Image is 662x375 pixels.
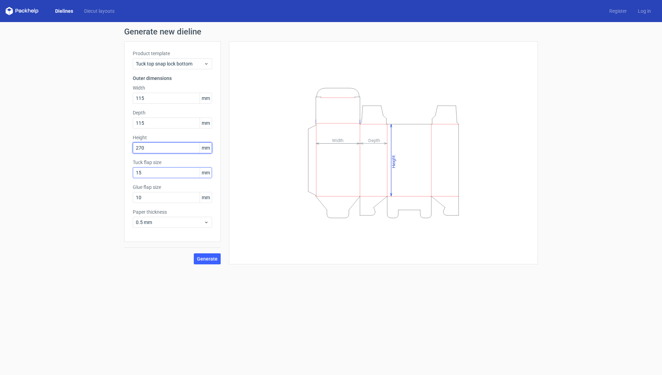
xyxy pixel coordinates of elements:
button: Generate [194,253,221,264]
h3: Outer dimensions [133,75,212,82]
span: mm [200,192,212,203]
h1: Generate new dieline [124,28,538,36]
label: Product template [133,50,212,57]
tspan: Depth [368,138,380,143]
span: mm [200,168,212,178]
label: Depth [133,109,212,116]
label: Height [133,134,212,141]
a: Log in [632,8,656,14]
label: Width [133,84,212,91]
tspan: Width [332,138,343,143]
span: Generate [197,256,218,261]
label: Tuck flap size [133,159,212,166]
a: Diecut layouts [79,8,120,14]
label: Paper thickness [133,209,212,215]
a: Dielines [50,8,79,14]
span: mm [200,93,212,103]
label: Glue flap size [133,184,212,191]
span: mm [200,118,212,128]
tspan: Height [391,155,396,168]
a: Register [604,8,632,14]
span: 0.5 mm [136,219,204,226]
span: mm [200,143,212,153]
span: Tuck top snap lock bottom [136,60,204,67]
